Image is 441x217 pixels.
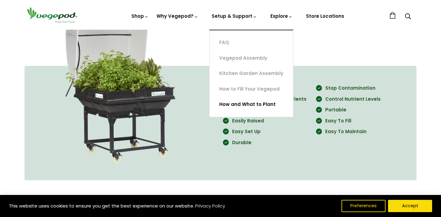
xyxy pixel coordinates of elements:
img: Vegepod [24,6,80,24]
a: Setup & Support [212,13,257,65]
a: Kitchen Garden Assembly [209,66,293,81]
a: How and What to Plant [209,97,293,112]
a: Explore [270,13,292,19]
a: Store Locations [306,13,344,19]
a: How to Fill Your Vegepod [209,81,293,97]
a: FAQ [209,35,293,51]
span: This website uses cookies to ensure you get the best experience on our website. [9,203,194,209]
a: Durable [232,139,251,146]
a: Easy To Fill [325,118,351,124]
button: Accept [388,200,432,212]
a: Easy Set Up [232,128,261,135]
button: Preferences [341,200,386,212]
a: Why Vegepod? [156,13,198,19]
a: Vegepod Assembly [209,51,293,66]
a: Privacy Policy (opens in a new tab) [194,200,226,211]
a: Easily Raised [232,118,264,124]
img: image [65,8,175,163]
a: Control Nutrient Levels [325,96,381,102]
a: Easy To Maintain [325,128,367,135]
a: Search [405,14,411,20]
a: Shop [131,13,149,19]
a: Stop Contamination [325,85,375,91]
a: Portable [325,107,346,113]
